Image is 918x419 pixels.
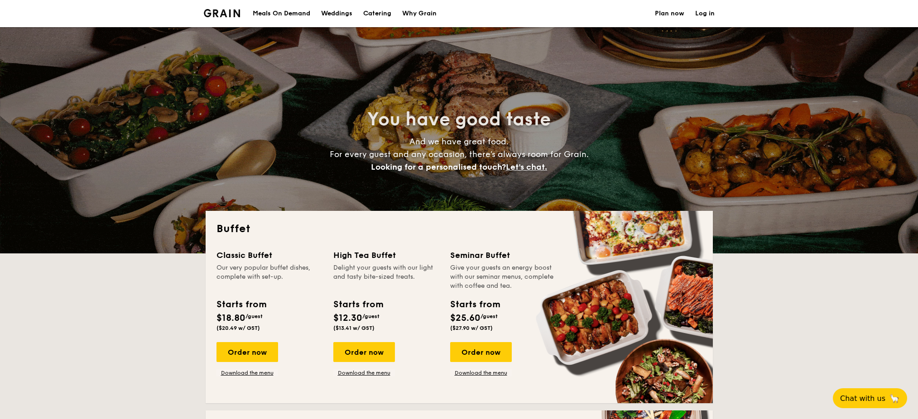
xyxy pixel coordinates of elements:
a: Download the menu [216,369,278,376]
div: High Tea Buffet [333,249,439,262]
div: Starts from [333,298,383,311]
div: Order now [216,342,278,362]
div: Give your guests an energy boost with our seminar menus, complete with coffee and tea. [450,263,556,290]
h2: Buffet [216,222,702,236]
span: 🦙 [889,393,900,404]
a: Logotype [204,9,240,17]
span: Chat with us [840,394,885,403]
div: Order now [333,342,395,362]
div: Seminar Buffet [450,249,556,262]
span: ($27.90 w/ GST) [450,325,493,331]
div: Starts from [450,298,500,311]
span: ($20.49 w/ GST) [216,325,260,331]
span: /guest [481,313,498,319]
span: /guest [245,313,263,319]
div: Order now [450,342,512,362]
a: Download the menu [333,369,395,376]
a: Download the menu [450,369,512,376]
span: $12.30 [333,313,362,324]
div: Classic Buffet [216,249,322,262]
button: Chat with us🦙 [833,388,907,408]
div: Our very popular buffet dishes, complete with set-up. [216,263,322,290]
img: Grain [204,9,240,17]
span: Let's chat. [506,162,547,172]
span: ($13.41 w/ GST) [333,325,375,331]
div: Delight your guests with our light and tasty bite-sized treats. [333,263,439,290]
span: $18.80 [216,313,245,324]
div: Starts from [216,298,266,311]
span: /guest [362,313,380,319]
span: $25.60 [450,313,481,324]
